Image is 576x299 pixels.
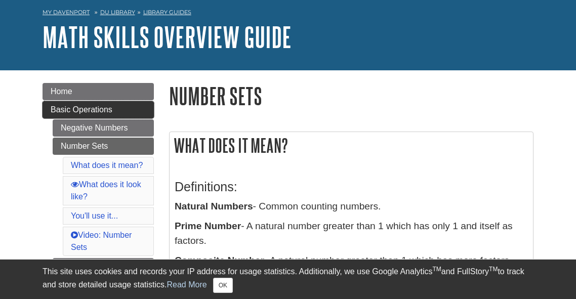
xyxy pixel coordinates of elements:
a: Number Sets [53,138,154,155]
a: You'll use it... [71,211,118,220]
a: Home [43,83,154,100]
a: What does it look like? [71,180,141,201]
a: Video: Number Sets [71,231,132,251]
a: Math Skills Overview Guide [43,21,292,53]
p: - A natural number greater than 1 which has only 1 and itself as factors. [175,219,528,248]
h3: Definitions: [175,180,528,194]
b: Composite Number [175,255,264,266]
span: Home [51,87,72,96]
a: What does it mean? [71,161,143,169]
h1: Number Sets [169,83,533,109]
a: Read More [167,280,207,289]
div: This site uses cookies and records your IP address for usage statistics. Additionally, we use Goo... [43,266,533,293]
a: DU Library [100,9,135,16]
p: - A natural number greater than 1 which has more factors than 1 and itself. [175,253,528,283]
p: - Common counting numbers. [175,199,528,214]
a: Basic Operations [43,101,154,118]
button: Close [213,278,233,293]
a: Adding and Subtracting Whole Numbers [53,258,154,287]
b: Prime Number [175,221,241,231]
a: Negative Numbers [53,119,154,137]
a: Library Guides [143,9,191,16]
sup: TM [489,266,498,273]
b: Natural Numbers [175,201,253,211]
span: Basic Operations [51,105,112,114]
h2: What does it mean? [170,132,533,159]
a: My Davenport [43,8,90,17]
sup: TM [432,266,441,273]
nav: breadcrumb [43,6,533,22]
